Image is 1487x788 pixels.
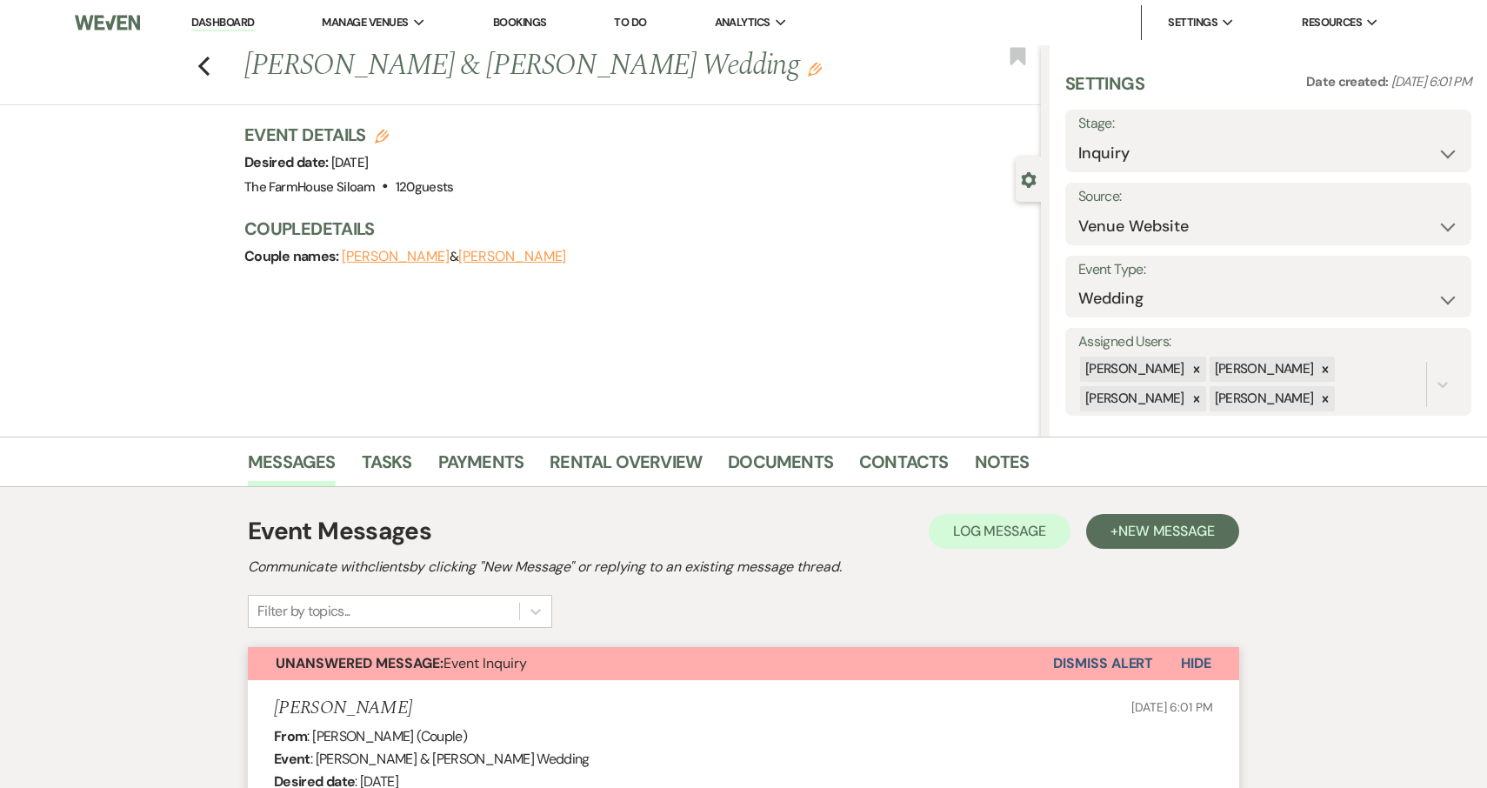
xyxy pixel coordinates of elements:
a: Messages [248,448,336,486]
label: Assigned Users: [1078,330,1458,355]
a: Rental Overview [550,448,702,486]
a: Contacts [859,448,949,486]
b: Event [274,750,310,768]
button: Hide [1153,647,1239,680]
h5: [PERSON_NAME] [274,698,412,719]
span: & [342,248,566,265]
span: [DATE] 6:01 PM [1391,73,1471,90]
span: Desired date: [244,153,331,171]
h3: Settings [1065,71,1144,110]
div: [PERSON_NAME] [1210,357,1317,382]
h3: Event Details [244,123,454,147]
span: 120 guests [396,178,454,196]
button: [PERSON_NAME] [458,250,566,264]
button: Dismiss Alert [1053,647,1153,680]
span: Analytics [715,14,770,31]
a: Payments [438,448,524,486]
button: +New Message [1086,514,1239,549]
span: Settings [1168,14,1217,31]
strong: Unanswered Message: [276,654,443,672]
span: The FarmHouse Siloam [244,178,375,196]
span: Resources [1302,14,1362,31]
a: To Do [614,15,646,30]
span: Hide [1181,654,1211,672]
span: Event Inquiry [276,654,527,672]
label: Event Type: [1078,257,1458,283]
div: [PERSON_NAME] [1080,386,1187,411]
a: Notes [975,448,1030,486]
button: Close lead details [1021,170,1037,187]
span: Couple names: [244,247,342,265]
a: Tasks [362,448,412,486]
h3: Couple Details [244,217,1024,241]
button: Edit [808,61,822,77]
a: Bookings [493,15,547,30]
label: Source: [1078,184,1458,210]
h1: Event Messages [248,513,431,550]
div: [PERSON_NAME] [1080,357,1187,382]
span: Log Message [953,522,1046,540]
a: Dashboard [191,15,254,31]
div: [PERSON_NAME] [1210,386,1317,411]
span: Manage Venues [322,14,408,31]
button: [PERSON_NAME] [342,250,450,264]
span: [DATE] [331,154,368,171]
button: Log Message [929,514,1070,549]
a: Documents [728,448,833,486]
h2: Communicate with clients by clicking "New Message" or replying to an existing message thread. [248,557,1239,578]
img: Weven Logo [75,4,141,41]
div: Filter by topics... [257,601,350,622]
span: New Message [1118,522,1215,540]
label: Stage: [1078,111,1458,137]
span: [DATE] 6:01 PM [1131,699,1213,715]
span: Date created: [1306,73,1391,90]
b: From [274,727,307,745]
button: Unanswered Message:Event Inquiry [248,647,1053,680]
h1: [PERSON_NAME] & [PERSON_NAME] Wedding [244,45,875,87]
